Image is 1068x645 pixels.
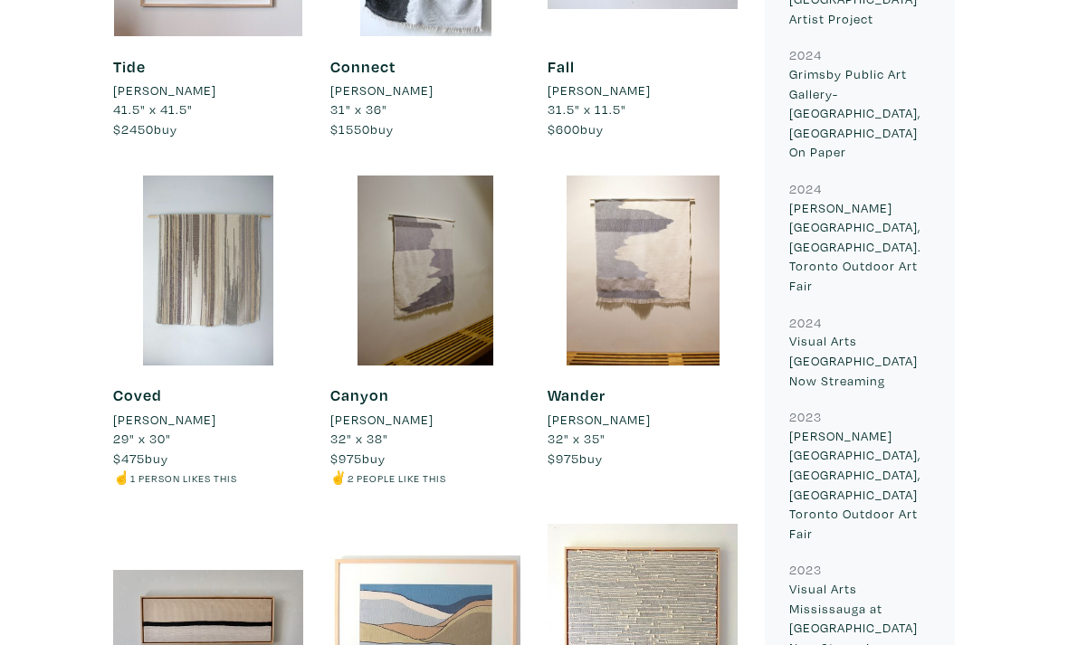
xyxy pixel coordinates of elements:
[113,81,303,100] a: [PERSON_NAME]
[789,426,930,544] p: [PERSON_NAME][GEOGRAPHIC_DATA], [GEOGRAPHIC_DATA], [GEOGRAPHIC_DATA] Toronto Outdoor Art Fair
[548,81,651,100] li: [PERSON_NAME]
[113,468,303,488] li: ☝️
[330,410,520,430] a: [PERSON_NAME]
[330,120,370,138] span: $1550
[113,56,146,77] a: Tide
[330,56,396,77] a: Connect
[130,471,237,485] small: 1 person likes this
[548,384,606,405] a: Wander
[330,450,362,467] span: $975
[330,468,520,488] li: ✌️
[548,450,603,467] span: buy
[113,450,145,467] span: $475
[113,410,303,430] a: [PERSON_NAME]
[113,100,193,118] span: 41.5" x 41.5"
[330,120,394,138] span: buy
[113,410,216,430] li: [PERSON_NAME]
[789,180,822,197] small: 2024
[548,120,580,138] span: $600
[330,430,388,447] span: 32" x 38"
[330,81,434,100] li: [PERSON_NAME]
[330,100,387,118] span: 31" x 36"
[789,314,822,331] small: 2024
[330,384,389,405] a: Canyon
[330,410,434,430] li: [PERSON_NAME]
[789,46,822,63] small: 2024
[789,331,930,390] p: Visual Arts [GEOGRAPHIC_DATA] Now Streaming
[348,471,446,485] small: 2 people like this
[548,81,738,100] a: [PERSON_NAME]
[789,64,930,162] p: Grimsby Public Art Gallery- [GEOGRAPHIC_DATA], [GEOGRAPHIC_DATA] On Paper
[113,120,177,138] span: buy
[113,450,168,467] span: buy
[548,410,738,430] a: [PERSON_NAME]
[789,198,930,296] p: [PERSON_NAME][GEOGRAPHIC_DATA], [GEOGRAPHIC_DATA]. Toronto Outdoor Art Fair
[548,56,575,77] a: Fall
[113,81,216,100] li: [PERSON_NAME]
[789,408,822,425] small: 2023
[113,430,171,447] span: 29" x 30"
[548,100,626,118] span: 31.5" x 11.5"
[548,450,579,467] span: $975
[330,81,520,100] a: [PERSON_NAME]
[548,430,606,447] span: 32" x 35"
[113,384,162,405] a: Coved
[330,450,386,467] span: buy
[548,410,651,430] li: [PERSON_NAME]
[548,120,604,138] span: buy
[113,120,154,138] span: $2450
[789,561,822,578] small: 2023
